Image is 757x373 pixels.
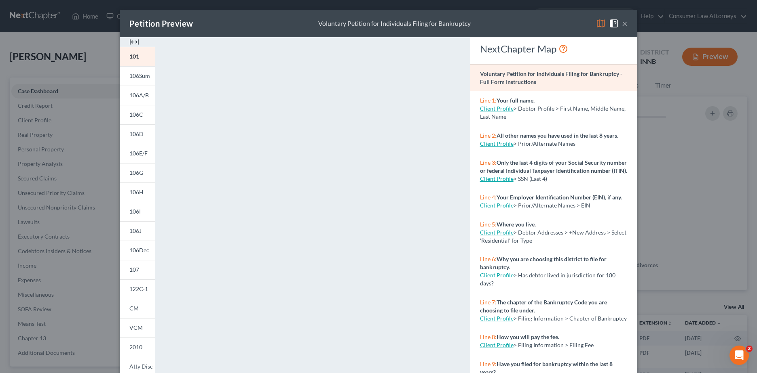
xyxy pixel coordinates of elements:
[120,86,155,105] a: 106A/B
[480,159,497,166] span: Line 3:
[480,159,627,174] strong: Only the last 4 digits of your Social Security number or federal Individual Taxpayer Identificati...
[120,260,155,279] a: 107
[480,221,497,228] span: Line 5:
[480,194,497,201] span: Line 4:
[129,92,149,98] span: 106A/B
[129,227,142,234] span: 106J
[480,202,514,209] a: Client Profile
[480,272,615,287] span: > Has debtor lived in jurisdiction for 180 days?
[497,132,618,139] strong: All other names you have used in the last 8 years.
[120,337,155,357] a: 2010
[129,266,139,273] span: 107
[129,130,144,137] span: 106D
[730,346,749,365] iframe: Intercom live chat
[480,132,497,139] span: Line 2:
[480,299,607,314] strong: The chapter of the Bankruptcy Code you are choosing to file under.
[120,47,155,66] a: 101
[480,333,497,340] span: Line 8:
[120,279,155,299] a: 122C-1
[514,202,590,209] span: > Prior/Alternate Names > EIN
[120,241,155,260] a: 106Dec
[480,175,514,182] a: Client Profile
[480,97,497,104] span: Line 1:
[129,53,139,60] span: 101
[622,19,628,28] button: ×
[609,19,619,28] img: help-close-5ba153eb36485ed6c1ea00a893f15db1cb9b99d6cae46e1a8edb6c62d00a1a76.svg
[480,342,514,348] a: Client Profile
[514,342,594,348] span: > Filing Information > Filing Fee
[120,221,155,241] a: 106J
[480,229,514,236] a: Client Profile
[120,318,155,337] a: VCM
[129,363,153,370] span: Atty Disc
[120,182,155,202] a: 106H
[129,208,141,215] span: 106I
[129,169,143,176] span: 106G
[129,111,143,118] span: 106C
[480,105,626,120] span: > Debtor Profile > First Name, Middle Name, Last Name
[120,299,155,318] a: CM
[480,299,497,306] span: Line 7:
[480,256,497,262] span: Line 6:
[480,229,626,244] span: > Debtor Addresses > +New Address > Select 'Residential' for Type
[514,315,627,322] span: > Filing Information > Chapter of Bankruptcy
[497,194,622,201] strong: Your Employer Identification Number (EIN), if any.
[480,105,514,112] a: Client Profile
[480,256,607,270] strong: Why you are choosing this district to file for bankruptcy.
[120,163,155,182] a: 106G
[129,285,148,292] span: 122C-1
[514,140,575,147] span: > Prior/Alternate Names
[514,175,547,182] span: > SSN (Last 4)
[129,247,149,254] span: 106Dec
[480,70,622,85] strong: Voluntary Petition for Individuals Filing for Bankruptcy - Full Form Instructions
[129,18,193,29] div: Petition Preview
[480,140,514,147] a: Client Profile
[120,105,155,124] a: 106C
[129,305,139,312] span: CM
[120,202,155,221] a: 106I
[497,97,535,104] strong: Your full name.
[129,72,150,79] span: 106Sum
[480,315,514,322] a: Client Profile
[318,19,471,28] div: Voluntary Petition for Individuals Filing for Bankruptcy
[480,360,497,367] span: Line 9:
[129,150,148,157] span: 106E/F
[480,42,628,55] div: NextChapter Map
[497,333,559,340] strong: How you will pay the fee.
[129,344,142,350] span: 2010
[129,324,143,331] span: VCM
[596,19,606,28] img: map-eea8200ae884c6f1103ae1953ef3d486a96c86aabb227e865a55264e3737af1f.svg
[746,346,753,352] span: 2
[120,124,155,144] a: 106D
[480,272,514,279] a: Client Profile
[497,221,536,228] strong: Where you live.
[129,37,139,47] img: expand-e0f6d898513216a626fdd78e52531dac95497ffd26381d4c15ee2fc46db09dca.svg
[120,144,155,163] a: 106E/F
[120,66,155,86] a: 106Sum
[129,189,144,195] span: 106H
